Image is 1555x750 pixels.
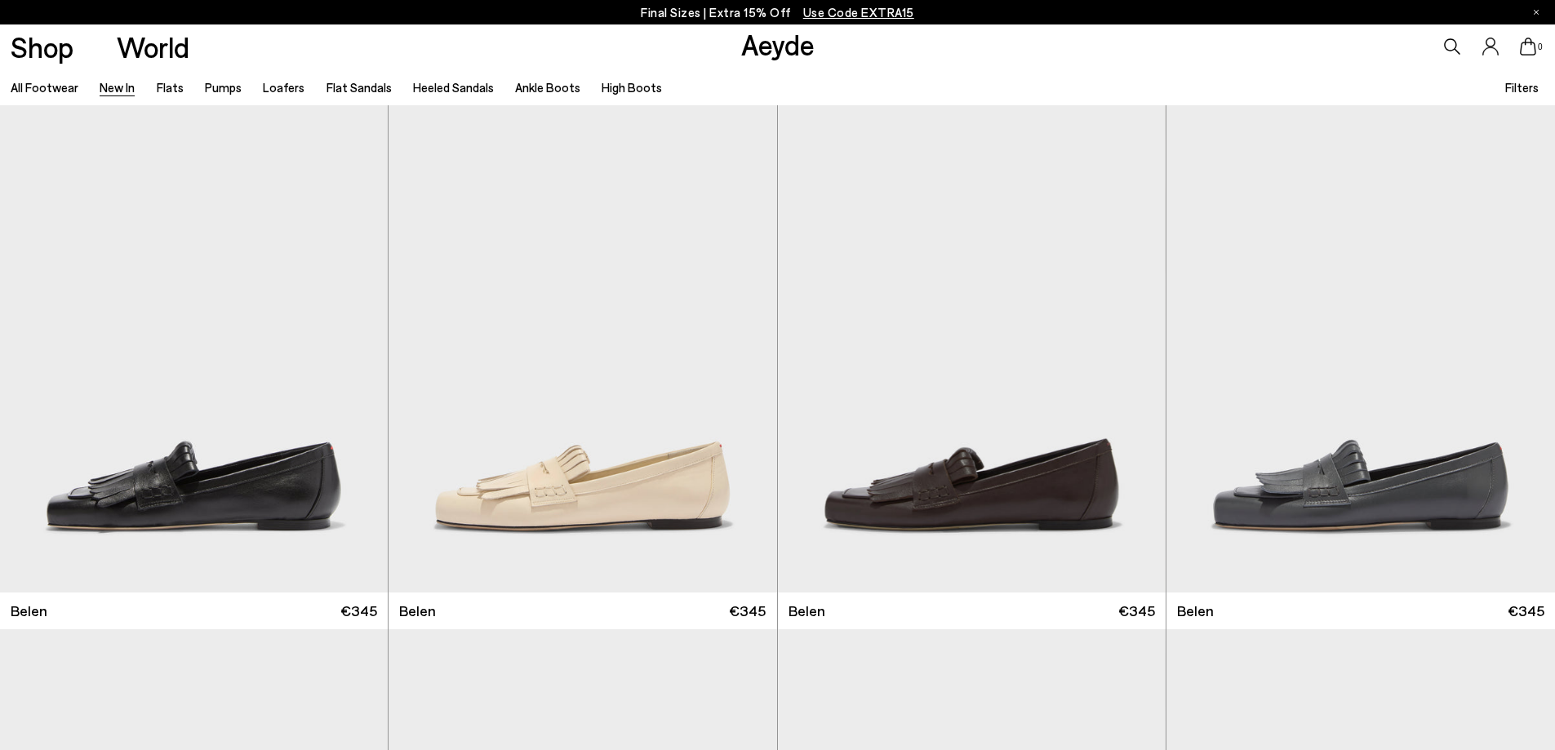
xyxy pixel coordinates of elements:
[778,105,1166,592] img: Belen Tassel Loafers
[205,80,242,95] a: Pumps
[778,592,1166,629] a: Belen €345
[263,80,304,95] a: Loafers
[157,80,184,95] a: Flats
[1166,105,1553,592] img: Belen Tassel Loafers
[413,80,494,95] a: Heeled Sandals
[641,2,914,23] p: Final Sizes | Extra 15% Off
[1166,105,1553,592] div: 2 / 6
[117,33,189,61] a: World
[602,80,662,95] a: High Boots
[1166,105,1555,592] img: Belen Tassel Loafers
[778,105,1166,592] div: 1 / 6
[1520,38,1536,55] a: 0
[1177,601,1214,621] span: Belen
[1118,601,1155,621] span: €345
[1505,80,1539,95] span: Filters
[729,601,766,621] span: €345
[389,592,776,629] a: Belen €345
[803,5,914,20] span: Navigate to /collections/ss25-final-sizes
[327,80,392,95] a: Flat Sandals
[741,27,815,61] a: Aeyde
[1536,42,1544,51] span: 0
[11,33,73,61] a: Shop
[11,80,78,95] a: All Footwear
[515,80,580,95] a: Ankle Boots
[778,105,1166,592] a: 6 / 6 1 / 6 2 / 6 3 / 6 4 / 6 5 / 6 6 / 6 1 / 6 Next slide Previous slide
[1508,601,1544,621] span: €345
[399,601,436,621] span: Belen
[789,601,825,621] span: Belen
[340,601,377,621] span: €345
[389,105,776,592] img: Belen Tassel Loafers
[100,80,135,95] a: New In
[1166,592,1555,629] a: Belen €345
[11,601,47,621] span: Belen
